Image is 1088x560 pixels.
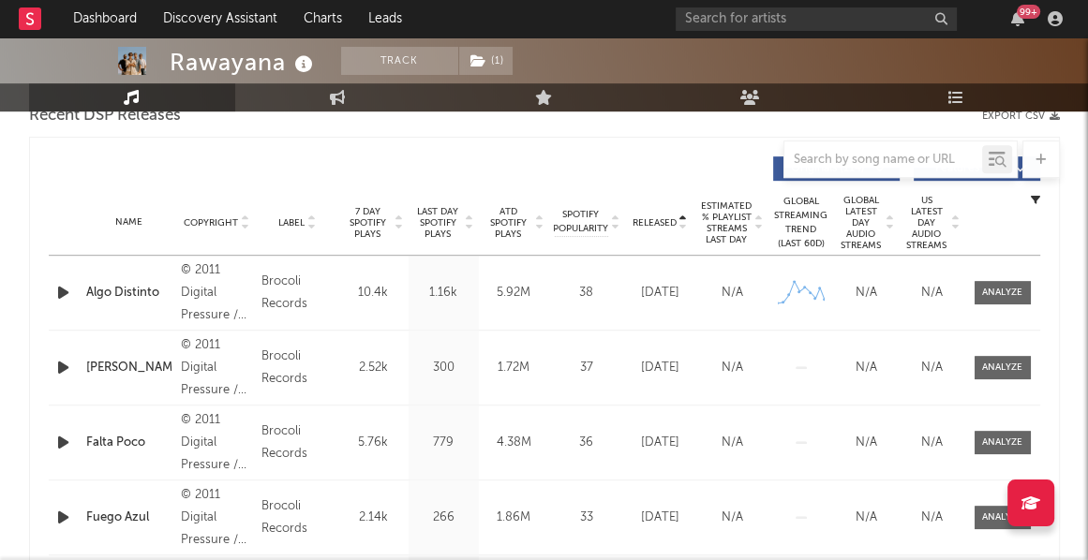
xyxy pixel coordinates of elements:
div: 33 [554,508,619,527]
div: N/A [839,284,895,302]
div: N/A [701,434,764,452]
div: 99 + [1017,5,1040,19]
div: 36 [554,434,619,452]
div: © 2011 Digital Pressure / Peermusic Venezuela [181,409,252,477]
div: N/A [701,359,764,377]
div: 5.76k [343,434,404,452]
div: [DATE] [629,508,692,527]
div: N/A [904,508,961,527]
button: (1) [459,47,513,75]
div: N/A [839,508,895,527]
a: Fuego Azul [86,508,172,527]
a: Falta Poco [86,434,172,452]
div: 5.92M [484,284,544,302]
div: N/A [904,359,961,377]
input: Search by song name or URL [784,153,982,168]
span: Label [278,217,305,228]
div: 779 [413,434,474,452]
span: Released [633,217,677,228]
div: Name [86,215,172,229]
div: [DATE] [629,434,692,452]
div: © 2011 Digital Pressure / Peermusic Venezuela [181,484,252,552]
span: ( 1 ) [458,47,514,75]
button: Export CSV [982,111,1060,122]
div: N/A [839,359,895,377]
a: Algo Distinto [86,284,172,302]
div: [DATE] [629,284,692,302]
div: N/A [701,508,764,527]
div: Brocoli Records [261,346,333,391]
span: ATD Spotify Plays [484,206,533,240]
div: Brocoli Records [261,495,333,540]
div: 1.16k [413,284,474,302]
div: N/A [904,434,961,452]
div: N/A [904,284,961,302]
div: Rawayana [170,47,318,78]
div: 1.86M [484,508,544,527]
div: N/A [701,284,764,302]
div: 4.38M [484,434,544,452]
span: Global Latest Day Audio Streams [839,195,884,251]
div: Brocoli Records [261,271,333,316]
div: 38 [554,284,619,302]
span: Copyright [184,217,238,228]
a: [PERSON_NAME] [86,359,172,377]
div: 37 [554,359,619,377]
div: © 2011 Digital Pressure / Peermusic Venezuela [181,334,252,402]
span: 7 Day Spotify Plays [343,206,393,240]
div: © 2011 Digital Pressure / Peermusic Venezuela [181,259,252,327]
div: 300 [413,359,474,377]
div: Brocoli Records [261,420,333,465]
div: 2.52k [343,359,404,377]
div: 10.4k [343,284,404,302]
input: Search for artists [676,7,957,31]
div: 2.14k [343,508,404,527]
div: [DATE] [629,359,692,377]
div: N/A [839,434,895,452]
div: Global Streaming Trend (Last 60D) [773,195,829,251]
div: 266 [413,508,474,527]
button: Track [341,47,458,75]
span: Last Day Spotify Plays [413,206,463,240]
span: Recent DSP Releases [29,105,181,127]
div: 1.72M [484,359,544,377]
span: Spotify Popularity [553,208,608,236]
span: US Latest Day Audio Streams [904,195,949,251]
button: 99+ [1011,11,1024,26]
span: Estimated % Playlist Streams Last Day [701,200,753,245]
